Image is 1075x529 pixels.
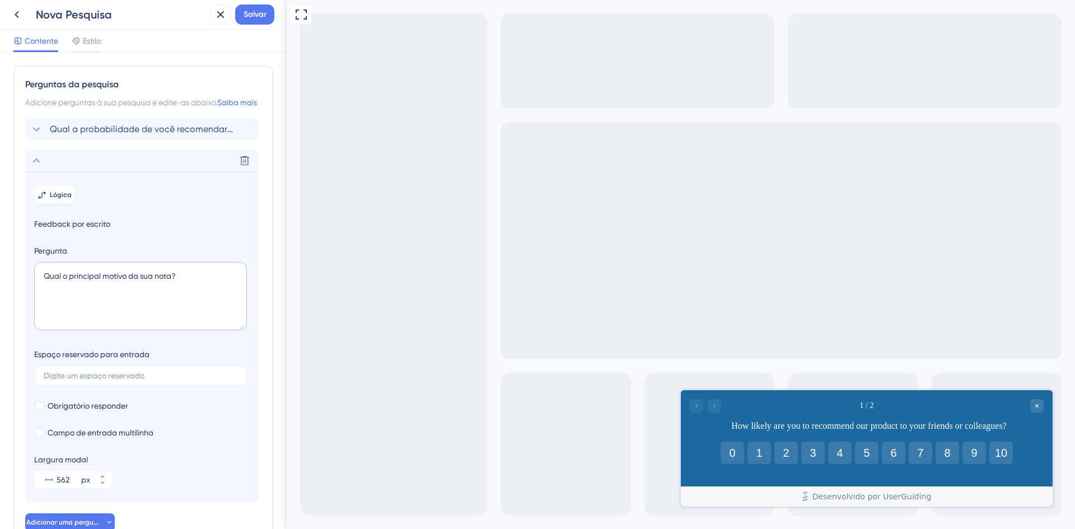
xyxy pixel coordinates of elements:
button: Lógica [34,186,74,204]
a: Saiba mais [217,98,257,107]
button: px [92,471,113,480]
input: Digite um espaço reservado [44,372,237,380]
font: Feedback por escrito [34,219,110,228]
font: Pergunta [34,246,67,255]
textarea: Qual o principal motivo da sua nota? [34,262,247,330]
button: px [92,480,113,489]
iframe: Pesquisa de orientação ao usuário [394,390,766,507]
font: Campo de entrada multilinha [48,428,153,437]
font: Salvar [244,10,267,19]
button: Salvar [235,4,274,25]
font: Adicione perguntas à sua pesquisa e edite-as abaixo. [25,98,217,107]
font: Contente [25,36,58,45]
font: Qual a probabilidade de você recomendar nosso produto a seus amigos ou colegas? [50,124,403,134]
font: Adicionar uma pergunta [26,518,105,526]
font: Nova Pesquisa [36,8,112,21]
font: Perguntas da pesquisa [25,79,119,90]
font: Largura modal [34,455,88,464]
font: Estilo [83,36,101,45]
font: px [81,475,90,484]
font: Espaço reservado para entrada [34,350,149,359]
font: Obrigatório responder [48,401,128,410]
font: Lógica [50,191,72,199]
input: px [57,473,79,486]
